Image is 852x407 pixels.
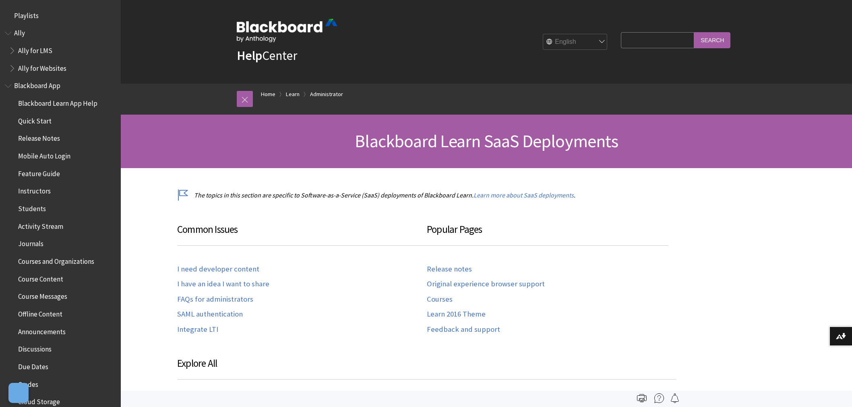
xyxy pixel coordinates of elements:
nav: Book outline for Playlists [5,9,116,23]
span: Activity Stream [18,220,63,230]
nav: Book outline for Anthology Ally Help [5,27,116,75]
span: Ally for LMS [18,44,52,55]
a: Home [261,89,275,99]
a: Release notes [427,265,472,274]
span: Blackboard Learn App Help [18,97,97,107]
span: Offline Content [18,307,62,318]
span: Release Notes [18,132,60,143]
a: Original experience browser support [427,280,545,289]
a: I need developer content [177,265,259,274]
a: Learn [286,89,300,99]
a: Administrator [310,89,343,99]
span: Journals [18,237,43,248]
span: Due Dates [18,360,48,371]
button: Open Preferences [8,383,29,403]
span: Grades [18,378,38,388]
span: Mobile Auto Login [18,149,70,160]
a: Integrate LTI [177,325,218,334]
span: Playlists [14,9,39,20]
img: Print [637,393,647,403]
h3: Explore All [177,356,676,380]
span: Ally for Websites [18,62,66,72]
span: Courses and Organizations [18,255,94,265]
span: Quick Start [18,114,52,125]
p: The topics in this section are specific to Software-as-a-Service (SaaS) deployments of Blackboard... [177,191,676,199]
a: SAML authentication [177,310,243,319]
span: Cloud Storage [18,395,60,406]
a: Courses [427,295,453,304]
span: Students [18,202,46,213]
a: HelpCenter [237,47,297,64]
img: Blackboard by Anthology [237,19,337,42]
span: Discussions [18,342,52,353]
span: Announcements [18,325,66,336]
a: Feedback and support [427,325,500,334]
select: Site Language Selector [543,34,608,50]
span: Feature Guide [18,167,60,178]
img: Follow this page [670,393,680,403]
span: Instructors [18,185,51,195]
span: Course Content [18,272,63,283]
a: Learn more about SaaS deployments [474,191,574,199]
h3: Common Issues [177,222,427,246]
h3: Popular Pages [427,222,668,246]
span: Blackboard Learn SaaS Deployments [355,130,618,152]
input: Search [694,32,730,48]
strong: Help [237,47,262,64]
a: FAQs for administrators [177,295,253,304]
img: More help [654,393,664,403]
a: Learn 2016 Theme [427,310,486,319]
span: Ally [14,27,25,37]
span: Blackboard App [14,79,60,90]
span: Course Messages [18,290,67,301]
a: I have an idea I want to share [177,280,269,289]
